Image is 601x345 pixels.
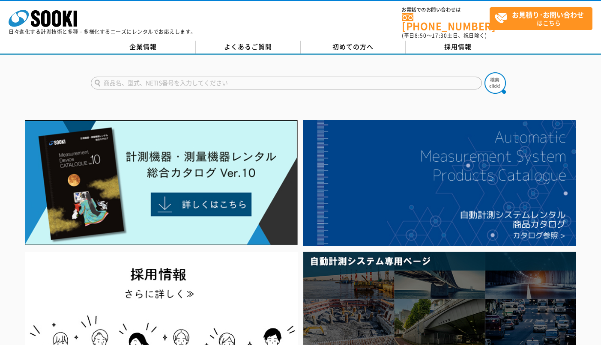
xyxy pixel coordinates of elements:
[196,41,301,54] a: よくあるご質問
[303,120,576,246] img: 自動計測システムカタログ
[415,32,427,39] span: 8:50
[332,42,374,51] span: 初めての方へ
[25,120,298,245] img: Catalog Ver10
[484,72,506,94] img: btn_search.png
[490,7,592,30] a: お見積り･お問い合わせはこちら
[91,41,196,54] a: 企業情報
[402,7,490,12] span: お電話でのお問い合わせは
[91,77,482,89] input: 商品名、型式、NETIS番号を入力してください
[432,32,447,39] span: 17:30
[402,32,487,39] span: (平日 ～ 土日、祝日除く)
[402,13,490,31] a: [PHONE_NUMBER]
[494,8,592,29] span: はこちら
[406,41,511,54] a: 採用情報
[301,41,406,54] a: 初めての方へ
[9,29,196,34] p: 日々進化する計測技術と多種・多様化するニーズにレンタルでお応えします。
[512,9,584,20] strong: お見積り･お問い合わせ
